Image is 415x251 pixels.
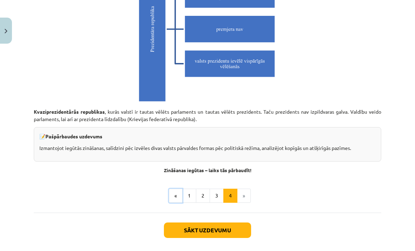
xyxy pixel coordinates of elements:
strong: Zināšanas iegūtas – laiks tās pārbaudīt! [164,167,251,173]
button: 1 [182,189,196,203]
button: 2 [196,189,210,203]
button: « [169,189,183,203]
img: icon-close-lesson-0947bae3869378f0d4975bcd49f059093ad1ed9edebbc8119c70593378902aed.svg [5,29,7,33]
p: , kurās valstī ir tautas vēlēts parlaments un tautas vēlēts prezidents. Taču prezidents nav izpil... [34,108,381,123]
b: Pašpārbaudes uzdevums [45,133,102,139]
nav: Page navigation example [34,189,381,203]
p: Izmantojot iegūtās zināšanas, salīdzini pēc izvēles divas valsts pārvaldes formas pēc politiskā r... [39,144,376,152]
b: Kvaziprezidentārās republikas [34,108,105,115]
button: 4 [223,189,237,203]
p: 📝 [39,133,376,140]
button: 3 [210,189,224,203]
button: Sākt uzdevumu [164,222,251,238]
